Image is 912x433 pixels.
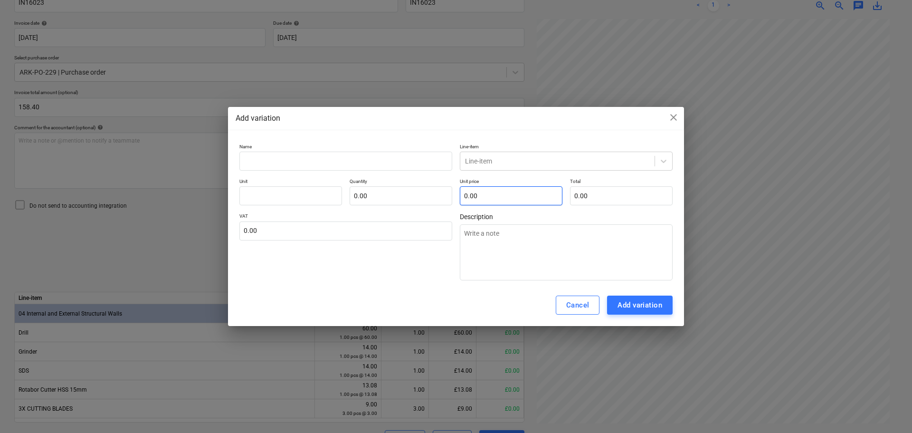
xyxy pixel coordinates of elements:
p: Quantity [350,178,452,186]
div: Add variation [236,113,676,124]
div: close [668,112,679,126]
button: Add variation [607,296,673,315]
p: Unit price [460,178,562,186]
p: Line-item [460,144,673,152]
p: VAT [239,213,452,221]
span: Description [460,213,673,221]
p: Total [570,178,673,186]
button: Cancel [556,296,600,315]
p: Unit [239,178,342,186]
iframe: Chat Widget [864,387,912,433]
span: close [668,112,679,123]
div: Add variation [617,299,662,311]
div: Cancel [566,299,589,311]
p: Name [239,144,452,152]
